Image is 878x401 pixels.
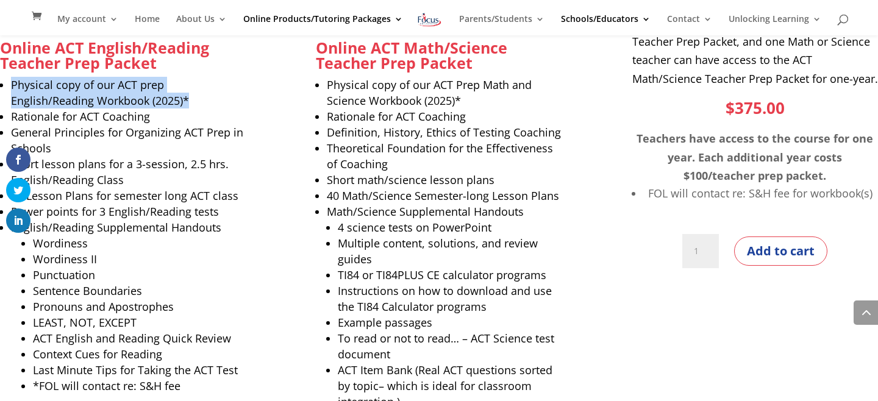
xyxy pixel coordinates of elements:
[57,15,118,35] a: My account
[726,97,735,119] span: $
[643,185,878,201] li: FOL will contact re: S&H fee for workbook(s)
[33,252,97,266] span: Wordiness II
[33,363,238,377] span: Last Minute Tips for Taking the ACT Test
[338,283,562,314] li: Instructions on how to download and use the TI84 Calculator programs
[327,77,562,108] li: Physical copy of our ACT Prep Math and Science Workbook (2025)*
[33,378,246,394] li: *FOL will contact re: S&H fee
[33,299,174,314] span: Pronouns and Apostrophes
[459,15,544,35] a: Parents/Students
[682,234,719,268] input: Product quantity
[667,15,712,35] a: Contact
[11,77,246,108] li: Physical copy of our ACT prep English/Reading Workbook (2025)*
[327,172,562,188] li: Short math/science lesson plans
[327,125,561,140] span: Definition, History, Ethics of Testing Coaching
[416,11,442,29] img: Focus on Learning
[734,236,827,266] button: Add to cart
[338,314,562,330] li: Example passages
[33,347,162,361] span: Context Cues for Reading
[726,97,785,119] bdi: 375.00
[11,204,219,219] span: Power points for 3 English/Reading tests
[327,188,562,204] li: 40 Math/Science Semester-long Lesson Plans
[243,15,403,35] a: Online Products/Tutoring Packages
[33,331,231,346] span: ACT English and Reading Quick Review
[11,125,243,155] span: General Principles for Organizing ACT Prep in Schools
[561,15,651,35] a: Schools/Educators
[338,267,562,283] li: TI84 or TI84PLUS CE calculator programs
[11,157,229,187] span: Short lesson plans for a 3-session, 2.5 hrs. English/Reading Class
[338,330,562,362] li: To read or not to read… – ACT Science test document
[11,109,150,124] span: Rationale for ACT Coaching
[33,283,142,298] span: Sentence Boundaries
[316,37,507,73] strong: Online ACT Math/Science Teacher Prep Packet
[33,236,88,250] span: Wordiness
[33,268,95,282] span: Punctuation
[729,15,821,35] a: Unlocking Learning
[11,220,221,235] span: English/Reading Supplemental Handouts
[327,108,562,124] li: Rationale for ACT Coaching
[135,15,160,35] a: Home
[176,15,227,35] a: About Us
[11,188,238,203] span: 40 Lesson Plans for semester long ACT class
[338,235,562,267] li: Multiple content, solutions, and review guides
[327,140,562,172] li: Theoretical Foundation for the Effectiveness of Coaching
[33,315,137,330] span: LEAST, NOT, EXCEPT
[338,219,562,235] li: 4 science tests on PowerPoint
[637,131,873,183] span: Teachers have access to the course for one year. Each additional year costs $100/teacher prep pac...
